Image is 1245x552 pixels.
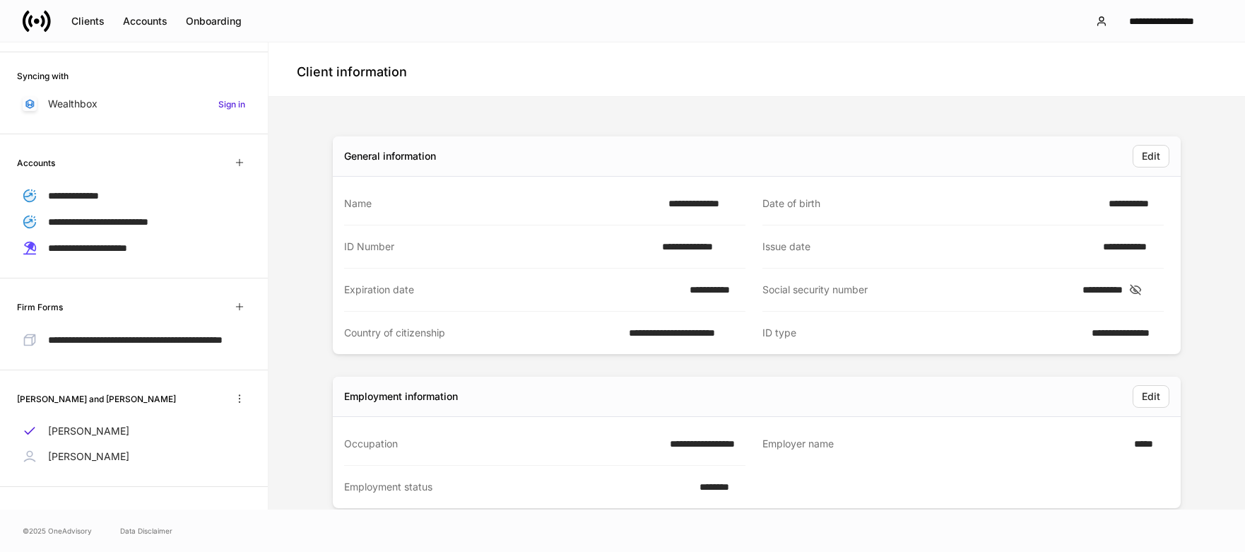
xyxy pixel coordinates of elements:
button: Edit [1133,145,1169,168]
h6: Syncing with [17,69,69,83]
button: Accounts [114,10,177,33]
p: [PERSON_NAME] [48,424,129,438]
div: Edit [1142,149,1160,163]
h6: [PERSON_NAME] and [PERSON_NAME] [17,392,176,406]
div: Employment status [344,480,691,494]
div: Occupation [344,437,661,451]
a: WealthboxSign in [17,91,251,117]
div: Employer name [762,437,1126,452]
a: Data Disclaimer [120,525,172,536]
div: ID Number [344,240,654,254]
div: Clients [71,14,105,28]
div: Name [344,196,660,211]
h6: Sign in [218,98,245,111]
a: [PERSON_NAME] [17,444,251,469]
div: Employment information [344,389,458,404]
div: Onboarding [186,14,242,28]
div: ID type [762,326,1083,340]
a: [PERSON_NAME] [17,418,251,444]
button: Edit [1133,385,1169,408]
div: Date of birth [762,196,1100,211]
h4: Client information [297,64,407,81]
button: Clients [62,10,114,33]
div: Edit [1142,389,1160,404]
div: Accounts [123,14,167,28]
span: © 2025 OneAdvisory [23,525,92,536]
button: Onboarding [177,10,251,33]
p: [PERSON_NAME] [48,450,129,464]
div: Social security number [762,283,1074,297]
h6: Accounts [17,156,55,170]
div: Country of citizenship [344,326,620,340]
div: General information [344,149,436,163]
h6: Firm Forms [17,300,63,314]
div: Issue date [762,240,1094,254]
p: Wealthbox [48,97,98,111]
div: Expiration date [344,283,681,297]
